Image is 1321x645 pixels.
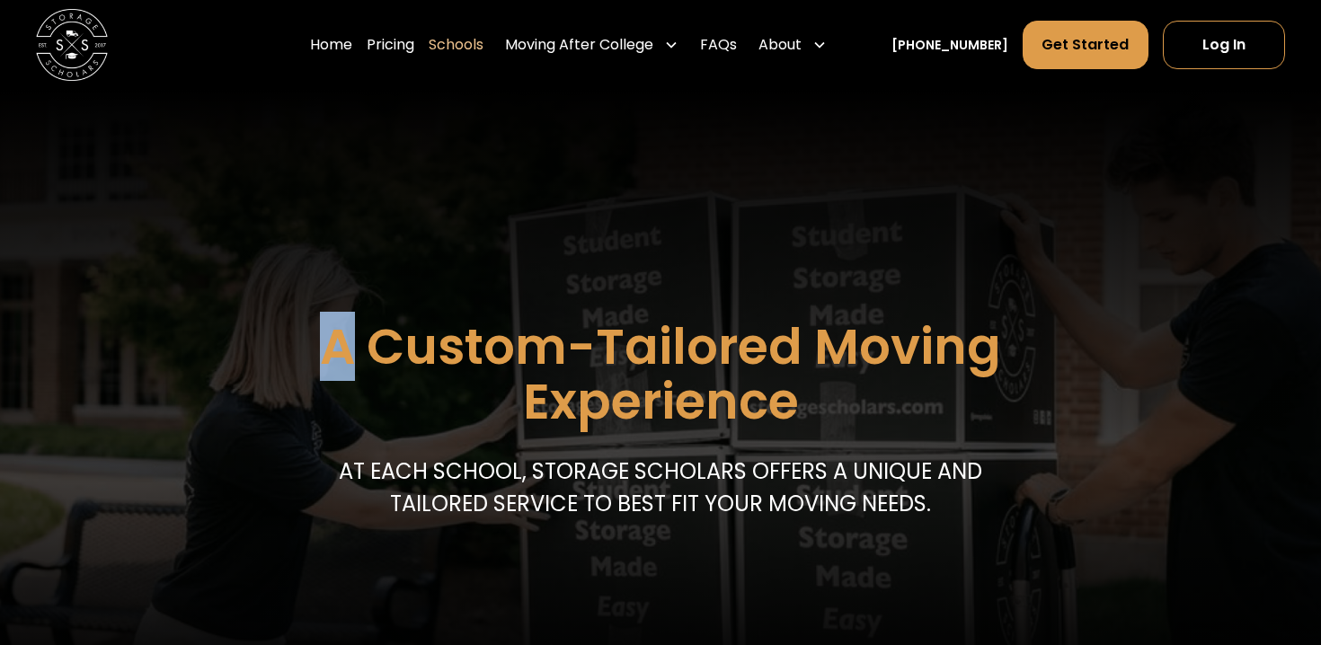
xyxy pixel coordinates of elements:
[1163,21,1285,69] a: Log In
[498,20,686,70] div: Moving After College
[429,20,483,70] a: Schools
[751,20,834,70] div: About
[1023,21,1148,69] a: Get Started
[36,9,108,81] img: Storage Scholars main logo
[700,20,737,70] a: FAQs
[505,34,653,56] div: Moving After College
[758,34,802,56] div: About
[228,320,1094,429] h1: A Custom-Tailored Moving Experience
[891,36,1008,55] a: [PHONE_NUMBER]
[367,20,414,70] a: Pricing
[332,455,989,520] p: At each school, storage scholars offers a unique and tailored service to best fit your Moving needs.
[310,20,352,70] a: Home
